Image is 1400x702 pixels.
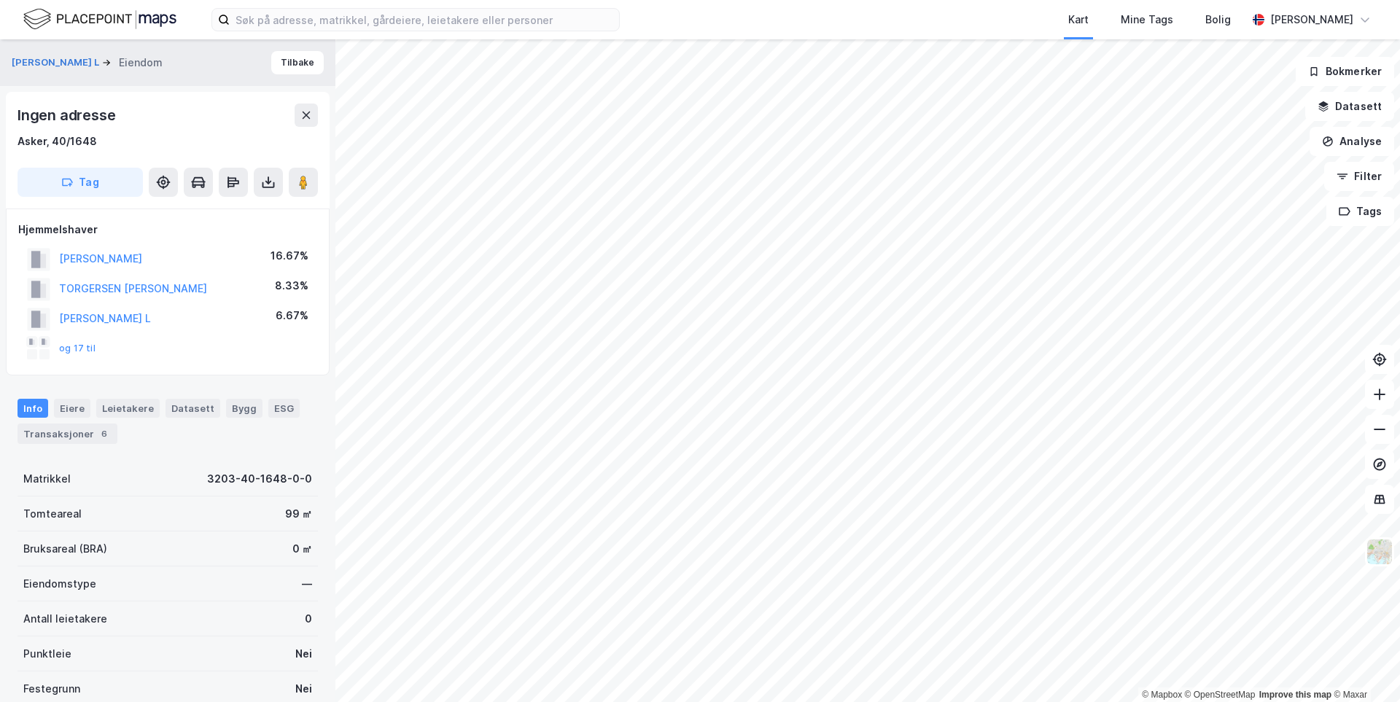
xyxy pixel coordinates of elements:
div: Mine Tags [1121,11,1173,28]
div: Festegrunn [23,680,80,698]
div: 6.67% [276,307,308,324]
div: Punktleie [23,645,71,663]
div: 0 ㎡ [292,540,312,558]
div: Tomteareal [23,505,82,523]
div: Nei [295,645,312,663]
button: Analyse [1310,127,1394,156]
div: Eiendom [119,54,163,71]
div: 0 [305,610,312,628]
div: Bygg [226,399,262,418]
img: logo.f888ab2527a4732fd821a326f86c7f29.svg [23,7,176,32]
a: Mapbox [1142,690,1182,700]
div: Info [17,399,48,418]
div: Transaksjoner [17,424,117,444]
button: Datasett [1305,92,1394,121]
button: Filter [1324,162,1394,191]
div: ESG [268,399,300,418]
a: OpenStreetMap [1185,690,1256,700]
div: Eiendomstype [23,575,96,593]
div: Bolig [1205,11,1231,28]
div: — [302,575,312,593]
button: Tilbake [271,51,324,74]
div: 8.33% [275,277,308,295]
div: Antall leietakere [23,610,107,628]
div: Bruksareal (BRA) [23,540,107,558]
div: 99 ㎡ [285,505,312,523]
div: Ingen adresse [17,104,118,127]
div: Nei [295,680,312,698]
div: Hjemmelshaver [18,221,317,238]
button: Tag [17,168,143,197]
div: 6 [97,426,112,441]
div: Eiere [54,399,90,418]
div: Kontrollprogram for chat [1327,632,1400,702]
div: [PERSON_NAME] [1270,11,1353,28]
div: Kart [1068,11,1089,28]
iframe: Chat Widget [1327,632,1400,702]
div: 16.67% [271,247,308,265]
input: Søk på adresse, matrikkel, gårdeiere, leietakere eller personer [230,9,619,31]
div: Leietakere [96,399,160,418]
img: Z [1366,538,1393,566]
div: Datasett [166,399,220,418]
a: Improve this map [1259,690,1331,700]
div: Matrikkel [23,470,71,488]
button: [PERSON_NAME] L [12,55,102,70]
div: Asker, 40/1648 [17,133,97,150]
button: Bokmerker [1296,57,1394,86]
button: Tags [1326,197,1394,226]
div: 3203-40-1648-0-0 [207,470,312,488]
